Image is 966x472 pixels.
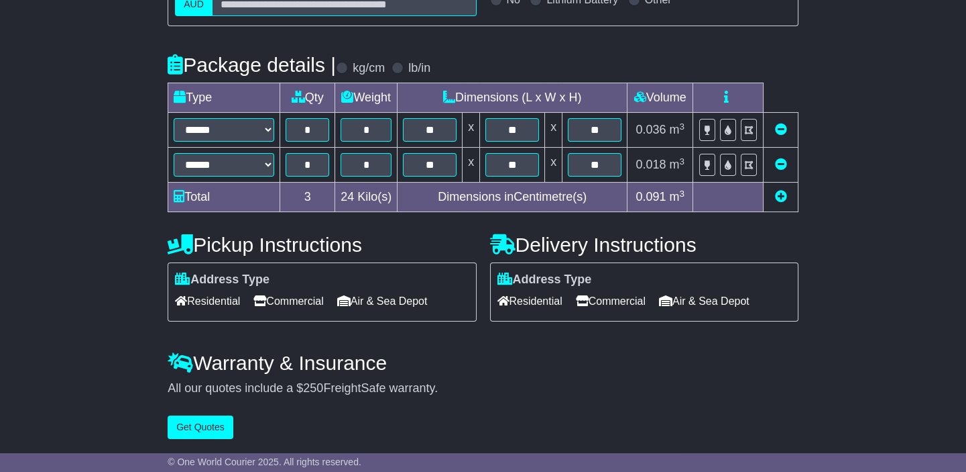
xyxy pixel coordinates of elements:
td: 3 [280,183,335,212]
span: Commercial [253,291,323,312]
td: Dimensions in Centimetre(s) [398,183,627,212]
button: Get Quotes [168,416,233,439]
span: m [669,190,684,203]
a: Remove this item [774,158,786,171]
td: x [545,148,562,183]
h4: Package details | [168,54,336,76]
label: Address Type [175,273,269,287]
span: Air & Sea Depot [659,291,749,312]
span: Air & Sea Depot [337,291,428,312]
span: 24 [341,190,354,203]
sup: 3 [679,122,684,132]
h4: Pickup Instructions [168,234,476,256]
h4: Delivery Instructions [490,234,798,256]
sup: 3 [679,189,684,199]
td: Qty [280,83,335,113]
sup: 3 [679,156,684,167]
label: lb/in [408,61,430,76]
label: Address Type [497,273,592,287]
span: m [669,123,684,136]
div: All our quotes include a $ FreightSafe warranty. [168,381,798,396]
label: kg/cm [353,61,385,76]
span: 0.036 [636,123,666,136]
td: x [463,113,480,148]
td: x [545,113,562,148]
td: Dimensions (L x W x H) [398,83,627,113]
td: Weight [335,83,398,113]
td: Type [168,83,280,113]
a: Add new item [774,190,786,203]
td: Volume [627,83,693,113]
span: 0.091 [636,190,666,203]
td: Kilo(s) [335,183,398,212]
td: Total [168,183,280,212]
span: Residential [497,291,562,312]
span: 250 [303,381,323,395]
span: Residential [175,291,240,312]
span: Commercial [576,291,646,312]
h4: Warranty & Insurance [168,352,798,374]
a: Remove this item [774,123,786,136]
td: x [463,148,480,183]
span: m [669,158,684,171]
span: © One World Courier 2025. All rights reserved. [168,457,361,467]
span: 0.018 [636,158,666,171]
